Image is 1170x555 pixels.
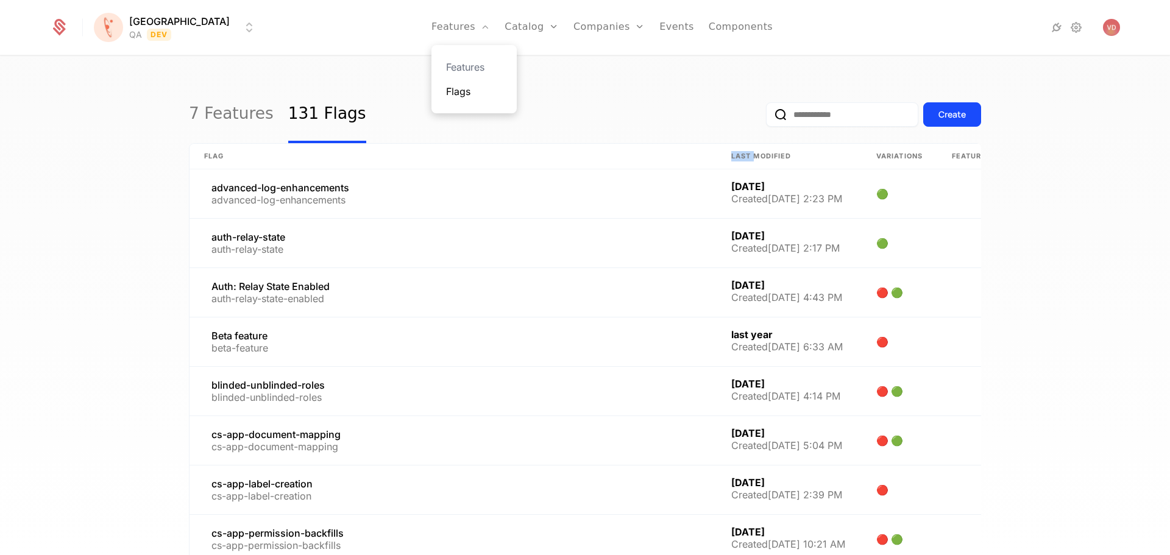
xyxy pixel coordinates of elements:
th: Variations [862,144,937,169]
a: Features [446,60,502,74]
a: Integrations [1049,20,1064,35]
span: Dev [147,29,172,41]
a: Flags [446,84,502,99]
th: Last Modified [717,144,862,169]
img: Florence [94,13,123,42]
img: Vasilije Dolic [1103,19,1120,36]
button: Select environment [97,14,257,41]
span: [GEOGRAPHIC_DATA] [129,14,230,29]
button: Create [923,102,981,127]
button: Open user button [1103,19,1120,36]
a: 131 Flags [288,86,366,143]
th: Feature [937,144,1052,169]
div: QA [129,29,142,41]
th: Flag [190,144,717,169]
a: 7 Features [189,86,274,143]
div: Create [938,108,966,121]
a: Settings [1069,20,1083,35]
